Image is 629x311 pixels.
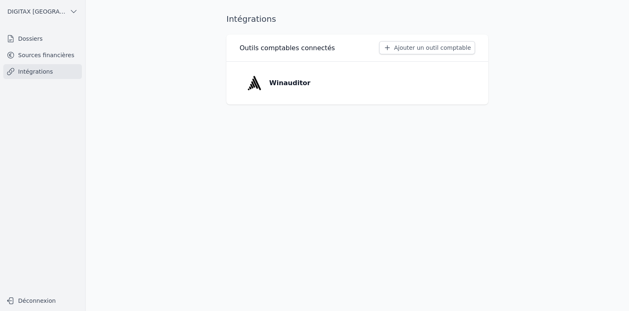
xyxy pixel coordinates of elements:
button: Ajouter un outil comptable [379,41,475,54]
button: DIGITAX [GEOGRAPHIC_DATA] SRL [3,5,82,18]
span: DIGITAX [GEOGRAPHIC_DATA] SRL [7,7,66,16]
h3: Outils comptables connectés [240,43,335,53]
a: Sources financières [3,48,82,63]
a: Intégrations [3,64,82,79]
button: Déconnexion [3,294,82,307]
a: Dossiers [3,31,82,46]
p: Winauditor [269,78,310,88]
a: Winauditor [240,68,475,98]
h1: Intégrations [226,13,276,25]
